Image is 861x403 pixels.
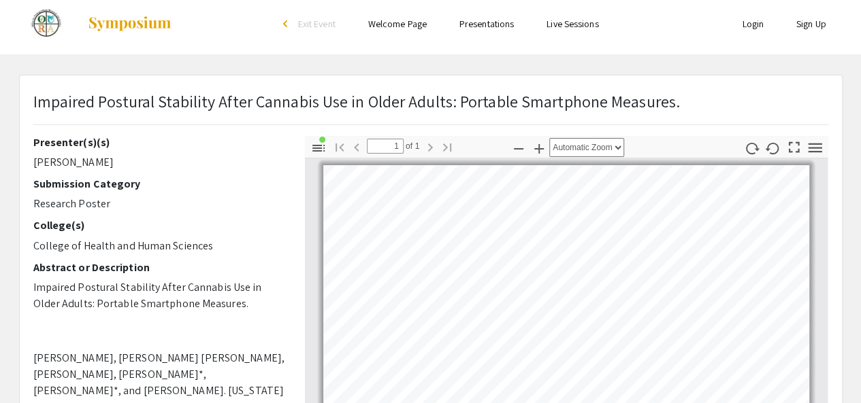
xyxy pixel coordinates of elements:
[33,136,285,149] h2: Presenter(s)(s)
[33,261,285,274] h2: Abstract or Description
[459,18,514,30] a: Presentations
[782,136,805,156] button: Switch to Presentation Mode
[761,138,784,158] button: Rotate Counterclockwise
[33,154,285,171] p: [PERSON_NAME]
[419,137,442,156] button: Next Page
[33,238,285,254] p: College of Health and Human Sciences
[33,219,285,232] h2: College(s)
[19,7,74,41] img: Celebrate Undergraduate Research and Creativity (CURC) Showcase
[87,16,172,32] img: Symposium by ForagerOne
[10,342,58,393] iframe: Chat
[328,137,351,156] button: Go to First Page
[549,138,624,157] select: Zoom
[404,139,420,154] span: of 1
[742,18,764,30] a: Login
[307,138,330,158] button: Toggle Sidebar (document contains outline/attachments/layers)
[527,138,551,158] button: Zoom In
[283,20,291,28] div: arrow_back_ios
[547,18,598,30] a: Live Sessions
[436,137,459,156] button: Go to Last Page
[740,138,763,158] button: Rotate Clockwise
[33,196,285,212] p: Research Poster
[796,18,826,30] a: Sign Up
[33,279,285,312] p: Impaired Postural Stability After Cannabis Use in Older Adults: Portable Smartphone Measures.
[33,177,285,190] h2: Submission Category
[345,137,368,156] button: Previous Page
[368,18,427,30] a: Welcome Page
[33,89,680,113] p: Impaired Postural Stability After Cannabis Use in Older Adults: Portable Smartphone Measures.
[367,139,404,154] input: Page
[803,138,826,158] button: Tools
[19,7,173,41] a: Celebrate Undergraduate Research and Creativity (CURC) Showcase
[298,18,336,30] span: Exit Event
[507,138,530,158] button: Zoom Out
